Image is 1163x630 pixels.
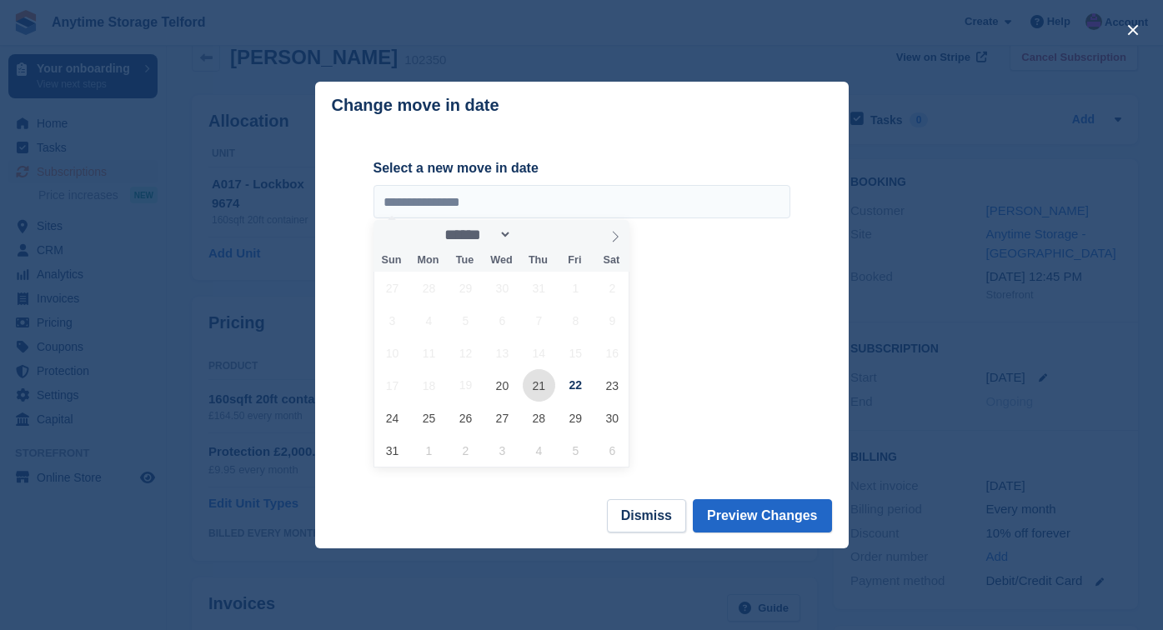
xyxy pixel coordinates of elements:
span: September 4, 2025 [523,434,555,467]
p: Change move in date [332,96,499,115]
span: September 6, 2025 [596,434,629,467]
span: August 26, 2025 [449,402,482,434]
span: August 24, 2025 [376,402,409,434]
span: Tue [446,255,483,266]
span: August 13, 2025 [486,337,519,369]
span: August 25, 2025 [413,402,445,434]
span: August 27, 2025 [486,402,519,434]
button: Preview Changes [693,499,832,532]
span: August 2, 2025 [596,272,629,304]
span: August 7, 2025 [523,304,555,337]
span: July 31, 2025 [523,272,555,304]
span: August 12, 2025 [449,337,482,369]
span: August 16, 2025 [596,337,629,369]
span: August 14, 2025 [523,337,555,369]
span: August 1, 2025 [559,272,592,304]
span: August 17, 2025 [376,369,409,402]
span: July 30, 2025 [486,272,519,304]
span: August 30, 2025 [596,402,629,434]
span: August 29, 2025 [559,402,592,434]
span: August 10, 2025 [376,337,409,369]
span: September 2, 2025 [449,434,482,467]
span: August 31, 2025 [376,434,409,467]
button: Dismiss [607,499,686,532]
span: September 5, 2025 [559,434,592,467]
span: September 3, 2025 [486,434,519,467]
span: Mon [409,255,446,266]
span: August 5, 2025 [449,304,482,337]
span: August 9, 2025 [596,304,629,337]
span: August 15, 2025 [559,337,592,369]
span: July 29, 2025 [449,272,482,304]
input: Year [512,226,564,243]
span: Sat [593,255,629,266]
span: August 22, 2025 [559,369,592,402]
span: September 1, 2025 [413,434,445,467]
span: July 27, 2025 [376,272,409,304]
span: August 3, 2025 [376,304,409,337]
span: August 18, 2025 [413,369,445,402]
span: Fri [556,255,593,266]
span: Wed [483,255,519,266]
span: August 11, 2025 [413,337,445,369]
span: Sun [373,255,410,266]
span: August 6, 2025 [486,304,519,337]
span: August 4, 2025 [413,304,445,337]
select: Month [439,226,512,243]
span: August 21, 2025 [523,369,555,402]
label: Select a new move in date [373,158,790,178]
span: July 28, 2025 [413,272,445,304]
span: August 28, 2025 [523,402,555,434]
span: August 8, 2025 [559,304,592,337]
span: August 20, 2025 [486,369,519,402]
span: August 23, 2025 [596,369,629,402]
span: Thu [519,255,556,266]
span: August 19, 2025 [449,369,482,402]
button: close [1120,17,1146,43]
